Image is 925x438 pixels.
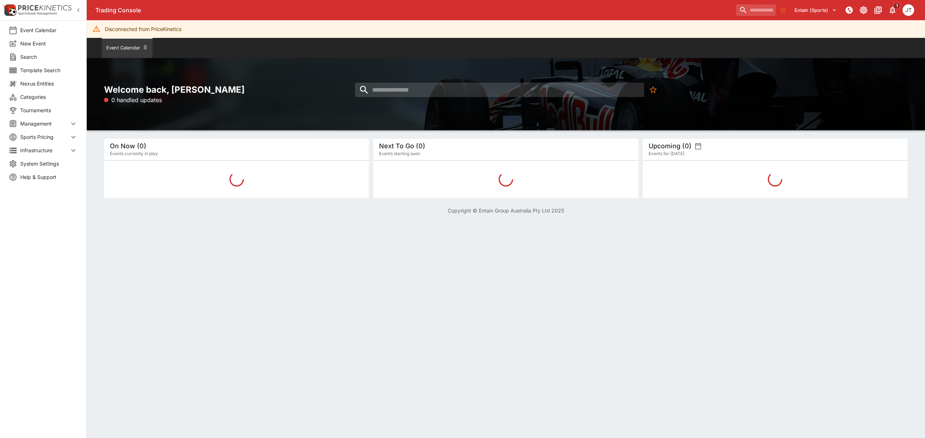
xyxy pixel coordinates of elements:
[104,96,162,104] p: 0 handled updates
[104,84,369,95] h2: Welcome back, [PERSON_NAME]
[20,53,78,61] span: Search
[886,4,899,17] button: Notifications
[87,207,925,214] p: Copyright © Entain Group Australia Pty Ltd 2025
[20,66,78,74] span: Template Search
[355,83,644,97] input: search
[694,143,702,150] button: settings
[379,142,425,150] h5: Next To Go (0)
[777,4,789,16] button: No Bookmarks
[18,12,57,15] img: Sportsbook Management
[110,142,146,150] h5: On Now (0)
[20,146,69,154] span: Infrastructure
[903,4,914,16] div: Joshua Thomson
[102,38,152,58] button: Event Calendar
[857,4,870,17] button: Toggle light/dark mode
[18,5,72,10] img: PriceKinetics
[20,40,78,47] span: New Event
[900,2,916,18] button: Joshua Thomson
[20,120,69,127] span: Management
[649,142,692,150] h5: Upcoming (0)
[649,150,684,157] span: Events for [DATE]
[20,80,78,87] span: Nexus Entities
[20,133,69,141] span: Sports Pricing
[95,6,733,14] div: Trading Console
[20,26,78,34] span: Event Calendar
[20,160,78,167] span: System Settings
[790,4,841,16] button: Select Tenant
[110,150,158,157] span: Events currently in play
[893,2,901,9] span: 1
[872,4,885,17] button: Documentation
[20,106,78,114] span: Tournaments
[105,22,181,36] div: Disconnected from PriceKinetics
[736,4,776,16] input: search
[20,173,78,181] span: Help & Support
[646,83,660,97] button: No Bookmarks
[843,4,856,17] button: NOT Connected to PK
[2,3,17,17] img: PriceKinetics Logo
[20,93,78,101] span: Categories
[379,150,420,157] span: Events starting soon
